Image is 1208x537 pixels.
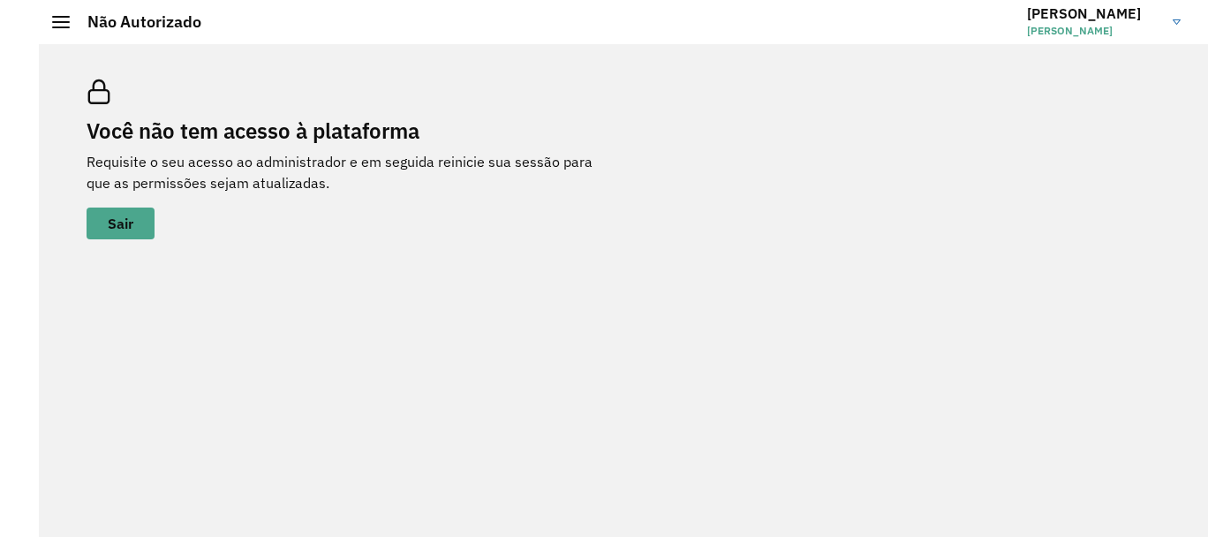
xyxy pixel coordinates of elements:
button: button [87,208,155,239]
span: Sair [108,216,133,231]
h2: Você não tem acesso à plataforma [87,118,616,144]
h3: [PERSON_NAME] [1027,5,1159,22]
p: Requisite o seu acesso ao administrador e em seguida reinicie sua sessão para que as permissões s... [87,151,616,193]
h2: Não Autorizado [70,12,201,32]
span: [PERSON_NAME] [1027,23,1159,39]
